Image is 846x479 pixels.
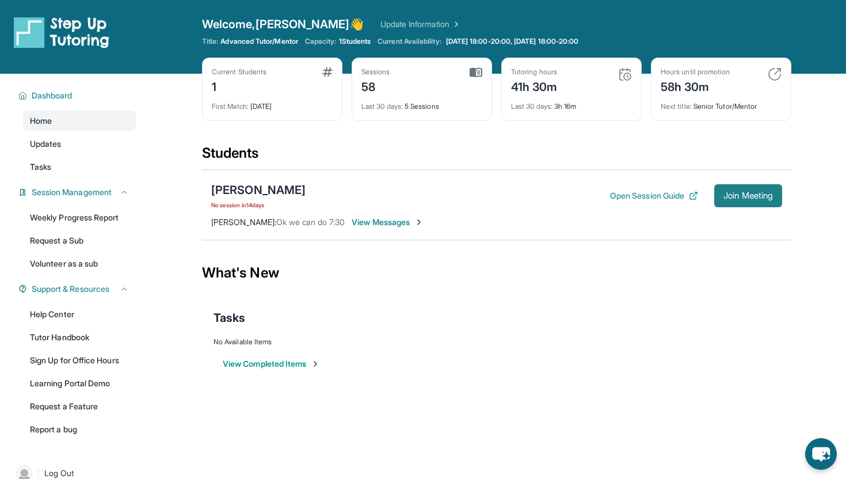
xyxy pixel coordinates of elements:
button: Session Management [27,187,129,198]
div: What's New [202,248,791,298]
button: Join Meeting [714,184,782,207]
a: Sign Up for Office Hours [23,350,136,371]
img: card [470,67,482,78]
a: Help Center [23,304,136,325]
span: Welcome, [PERSON_NAME] 👋 [202,16,364,32]
div: Tutoring hours [511,67,558,77]
a: Volunteer as a sub [23,253,136,274]
a: Updates [23,134,136,154]
span: Tasks [30,161,51,173]
img: card [322,67,333,77]
img: logo [14,16,109,48]
div: Senior Tutor/Mentor [661,95,782,111]
button: Open Session Guide [610,190,698,202]
div: 58 [361,77,390,95]
div: Hours until promotion [661,67,730,77]
a: [DATE] 18:00-20:00, [DATE] 18:00-20:00 [444,37,581,46]
button: Dashboard [27,90,129,101]
div: 5 Sessions [361,95,482,111]
span: Dashboard [32,90,73,101]
img: card [768,67,782,81]
span: Last 30 days : [361,102,403,111]
a: Update Information [380,18,461,30]
button: Support & Resources [27,283,129,295]
a: Learning Portal Demo [23,373,136,394]
a: Tutor Handbook [23,327,136,348]
span: [DATE] 18:00-20:00, [DATE] 18:00-20:00 [446,37,579,46]
span: Last 30 days : [511,102,552,111]
button: chat-button [805,438,837,470]
span: Ok we can do 7:30 [276,217,345,227]
span: Home [30,115,52,127]
div: No Available Items [214,337,780,347]
div: 1 [212,77,266,95]
span: Next title : [661,102,692,111]
span: Session Management [32,187,112,198]
div: [DATE] [212,95,333,111]
span: Updates [30,138,62,150]
span: Log Out [44,467,74,479]
div: Students [202,144,791,169]
a: Request a Sub [23,230,136,251]
img: Chevron Right [449,18,461,30]
div: [PERSON_NAME] [211,182,306,198]
span: Title: [202,37,218,46]
a: Weekly Progress Report [23,207,136,228]
span: Support & Resources [32,283,109,295]
div: 58h 30m [661,77,730,95]
span: First Match : [212,102,249,111]
img: card [618,67,632,81]
button: View Completed Items [223,358,320,370]
a: Tasks [23,157,136,177]
div: 41h 30m [511,77,558,95]
img: Chevron-Right [414,218,424,227]
a: Report a bug [23,419,136,440]
span: Join Meeting [723,192,773,199]
div: Sessions [361,67,390,77]
span: Current Availability: [378,37,441,46]
span: [PERSON_NAME] : [211,217,276,227]
span: Capacity: [305,37,337,46]
a: Request a Feature [23,396,136,417]
span: 1 Students [339,37,371,46]
a: Home [23,111,136,131]
span: Tasks [214,310,245,326]
span: View Messages [352,216,424,228]
span: Advanced Tutor/Mentor [220,37,298,46]
div: Current Students [212,67,266,77]
div: 3h 16m [511,95,632,111]
span: No session in 14 days [211,200,306,210]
